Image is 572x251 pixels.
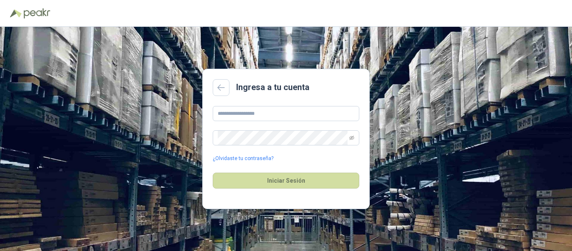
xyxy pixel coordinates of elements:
img: Logo [10,9,22,18]
h2: Ingresa a tu cuenta [236,81,309,94]
a: ¿Olvidaste tu contraseña? [213,155,273,163]
img: Peakr [23,8,50,18]
span: eye-invisible [349,135,354,140]
button: Iniciar Sesión [213,173,359,189]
